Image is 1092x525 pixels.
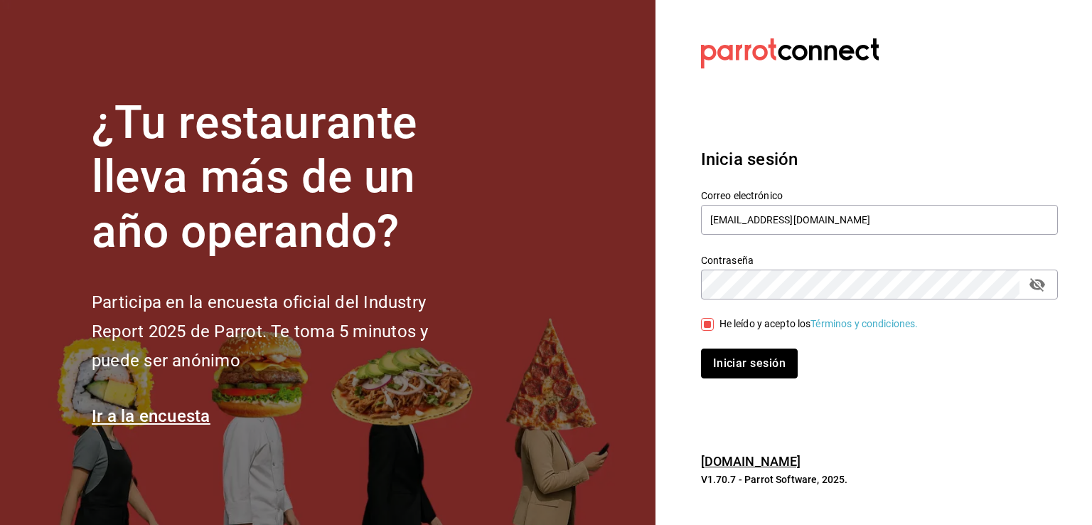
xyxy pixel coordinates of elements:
[810,318,918,329] a: Términos y condiciones.
[701,147,1058,172] h3: Inicia sesión
[92,96,476,260] h1: ¿Tu restaurante lleva más de un año operando?
[1025,272,1049,297] button: passwordField
[701,255,1058,265] label: Contraseña
[701,205,1058,235] input: Ingresa tu correo electrónico
[92,288,476,375] h2: Participa en la encuesta oficial del Industry Report 2025 de Parrot. Te toma 5 minutos y puede se...
[701,349,798,378] button: Iniciar sesión
[719,317,919,332] div: He leído y acepto los
[701,454,801,469] a: [DOMAIN_NAME]
[701,190,1058,200] label: Correo electrónico
[701,472,1058,487] p: V1.70.7 - Parrot Software, 2025.
[92,406,210,426] a: Ir a la encuesta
